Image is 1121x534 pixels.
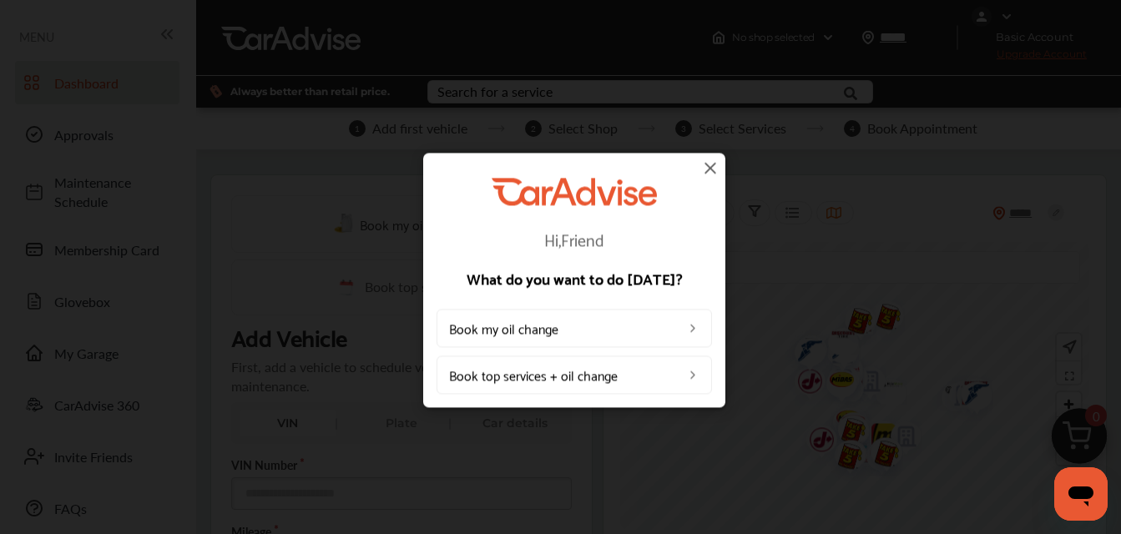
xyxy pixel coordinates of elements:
p: What do you want to do [DATE]? [437,271,712,286]
a: Book top services + oil change [437,356,712,395]
img: CarAdvise Logo [492,178,657,205]
img: left_arrow_icon.0f472efe.svg [686,322,699,335]
a: Book my oil change [437,310,712,348]
iframe: Button to launch messaging window [1054,467,1108,521]
img: left_arrow_icon.0f472efe.svg [686,369,699,382]
img: close-icon.a004319c.svg [700,158,720,178]
p: Hi, Friend [437,231,712,248]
